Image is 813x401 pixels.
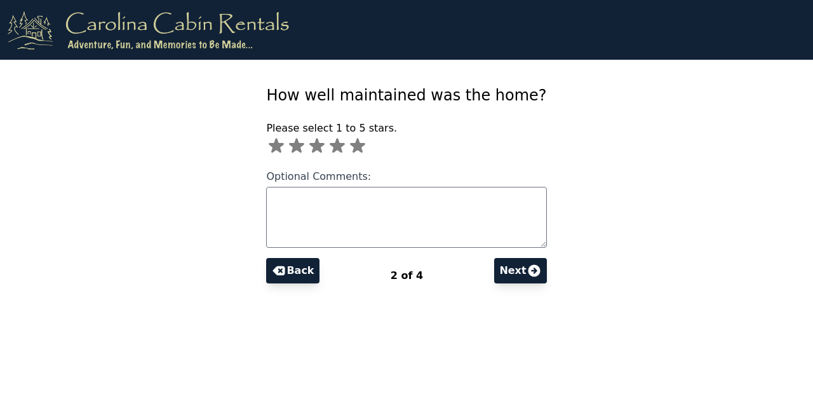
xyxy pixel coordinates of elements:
[266,86,546,104] span: How well maintained was the home?
[266,258,319,283] button: Back
[266,121,546,136] p: Please select 1 to 5 stars.
[8,10,289,50] img: logo.png
[266,187,546,248] textarea: Optional Comments:
[391,269,423,282] span: 2 of 4
[266,170,371,182] span: Optional Comments:
[494,258,546,283] button: Next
